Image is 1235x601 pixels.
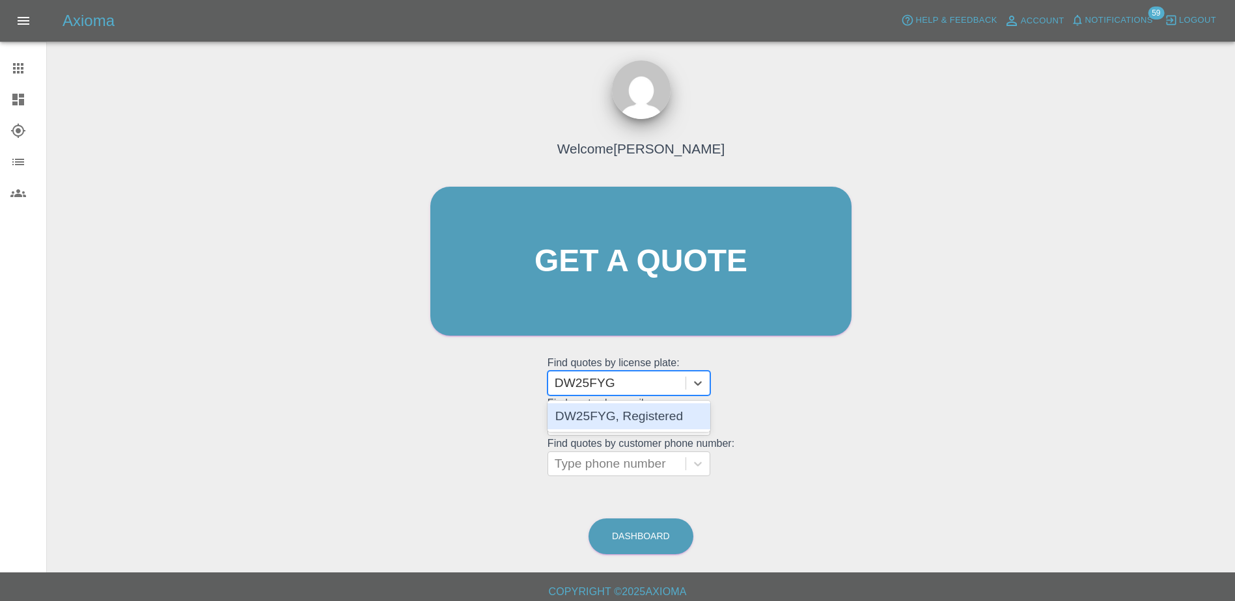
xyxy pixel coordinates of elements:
h4: Welcome [PERSON_NAME] [557,139,725,159]
span: 59 [1148,7,1164,20]
button: Logout [1161,10,1219,31]
img: ... [612,60,671,119]
grid: Find quotes by license plate: [548,357,734,395]
h5: Axioma [62,10,115,31]
a: Account [1001,10,1068,31]
a: Get a quote [430,187,852,336]
span: Logout [1179,13,1216,28]
button: Notifications [1068,10,1156,31]
span: Account [1021,14,1064,29]
grid: Find quotes by email: [548,397,734,436]
span: Help & Feedback [915,13,997,28]
span: Notifications [1085,13,1153,28]
div: DW25FYG, Registered [548,403,710,429]
a: Dashboard [589,518,693,554]
button: Help & Feedback [898,10,1000,31]
h6: Copyright © 2025 Axioma [10,583,1225,601]
grid: Find quotes by customer phone number: [548,438,734,476]
button: Open drawer [8,5,39,36]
